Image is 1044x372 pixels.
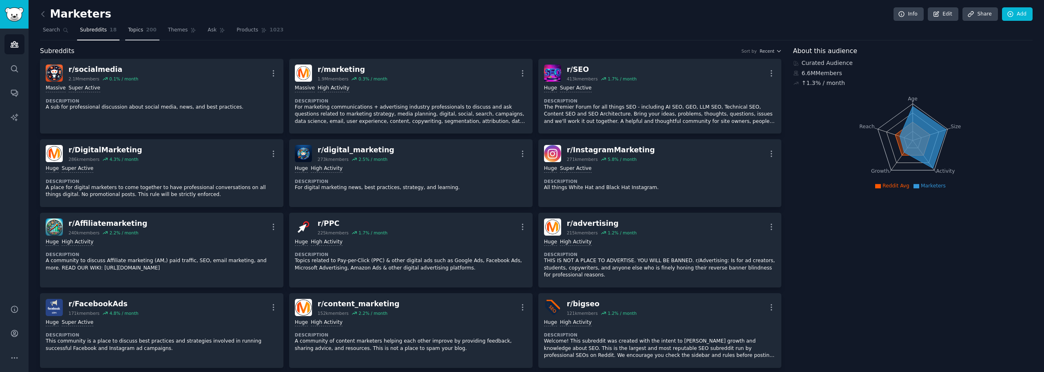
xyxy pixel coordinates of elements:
[962,7,998,21] a: Share
[40,24,71,40] a: Search
[295,104,527,125] p: For marketing communications + advertising industry professionals to discuss and ask questions re...
[295,65,312,82] img: marketing
[608,310,637,316] div: 1.2 % / month
[289,139,533,207] a: digital_marketingr/digital_marketing273kmembers2.5% / monthHugeHigh ActivityDescriptionFor digita...
[311,319,343,327] div: High Activity
[40,8,111,21] h2: Marketers
[62,319,93,327] div: Super Active
[295,145,312,162] img: digital_marketing
[165,24,199,40] a: Themes
[567,145,655,155] div: r/ InstagramMarketing
[318,310,349,316] div: 152k members
[311,238,343,246] div: High Activity
[894,7,924,21] a: Info
[793,69,1033,78] div: 6.6M Members
[544,184,776,192] p: All things White Hat and Black Hat Instagram.
[318,299,400,309] div: r/ content_marketing
[318,145,394,155] div: r/ digital_marketing
[109,230,138,236] div: 2.2 % / month
[295,332,527,338] dt: Description
[40,46,75,56] span: Subreddits
[69,230,100,236] div: 240k members
[567,65,637,75] div: r/ SEO
[883,183,909,189] span: Reddit Avg
[295,252,527,257] dt: Description
[46,338,278,352] p: This community is a place to discuss best practices and strategies involved in running successful...
[760,48,782,54] button: Recent
[567,76,598,82] div: 413k members
[567,230,598,236] div: 215k members
[928,7,958,21] a: Edit
[921,183,946,189] span: Marketers
[69,65,138,75] div: r/ socialmedia
[544,165,557,173] div: Huge
[289,59,533,134] a: marketingr/marketing1.9Mmembers0.3% / monthMassiveHigh ActivityDescriptionFor marketing communica...
[544,299,561,316] img: bigseo
[40,139,283,207] a: DigitalMarketingr/DigitalMarketing286kmembers4.3% / monthHugeSuper ActiveDescriptionA place for d...
[560,165,592,173] div: Super Active
[46,299,63,316] img: FacebookAds
[295,178,527,184] dt: Description
[109,156,138,162] div: 4.3 % / month
[318,76,349,82] div: 1.9M members
[295,238,308,246] div: Huge
[544,218,561,236] img: advertising
[318,156,349,162] div: 273k members
[69,156,100,162] div: 286k members
[80,27,107,34] span: Subreddits
[318,65,387,75] div: r/ marketing
[295,85,315,92] div: Massive
[358,76,387,82] div: 0.3 % / month
[538,139,782,207] a: InstagramMarketingr/InstagramMarketing271kmembers5.8% / monthHugeSuper ActiveDescriptionAll thing...
[358,230,387,236] div: 1.7 % / month
[567,299,637,309] div: r/ bigseo
[128,27,143,34] span: Topics
[46,65,63,82] img: socialmedia
[544,85,557,92] div: Huge
[46,319,59,327] div: Huge
[358,156,387,162] div: 2.5 % / month
[567,218,637,229] div: r/ advertising
[69,299,138,309] div: r/ FacebookAds
[318,218,387,229] div: r/ PPC
[358,310,387,316] div: 2.2 % / month
[859,123,875,129] tspan: Reach
[295,299,312,316] img: content_marketing
[741,48,757,54] div: Sort by
[46,165,59,173] div: Huge
[69,76,100,82] div: 2.1M members
[295,218,312,236] img: PPC
[295,338,527,352] p: A community of content marketers helping each other improve by providing feedback, sharing advice...
[46,104,278,111] p: A sub for professional discussion about social media, news, and best practices.
[289,213,533,287] a: PPCr/PPC225kmembers1.7% / monthHugeHigh ActivityDescriptionTopics related to Pay-per-Click (PPC) ...
[544,238,557,246] div: Huge
[295,98,527,104] dt: Description
[318,230,349,236] div: 225k members
[544,338,776,359] p: Welcome! This subreddit was created with the intent to [PERSON_NAME] growth and knowledge about S...
[109,310,138,316] div: 4.8 % / month
[793,46,857,56] span: About this audience
[69,310,100,316] div: 171k members
[40,213,283,287] a: Affiliatemarketingr/Affiliatemarketing240kmembers2.2% / monthHugeHigh ActivityDescriptionA commun...
[40,293,283,368] a: FacebookAdsr/FacebookAds171kmembers4.8% / monthHugeSuper ActiveDescriptionThis community is a pla...
[69,218,147,229] div: r/ Affiliatemarketing
[295,165,308,173] div: Huge
[871,168,889,174] tspan: Growth
[125,24,159,40] a: Topics200
[538,213,782,287] a: advertisingr/advertising215kmembers1.2% / monthHugeHigh ActivityDescriptionTHIS IS NOT A PLACE TO...
[46,178,278,184] dt: Description
[936,168,955,174] tspan: Activity
[544,332,776,338] dt: Description
[234,24,286,40] a: Products1023
[46,98,278,104] dt: Description
[43,27,60,34] span: Search
[168,27,188,34] span: Themes
[62,238,93,246] div: High Activity
[908,96,918,102] tspan: Age
[109,76,138,82] div: 0.1 % / month
[110,27,117,34] span: 18
[46,85,66,92] div: Massive
[1002,7,1033,21] a: Add
[560,238,592,246] div: High Activity
[544,104,776,125] p: The Premier Forum for all things SEO - including AI SEO, GEO, LLM SEO, Technical SEO, Content SEO...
